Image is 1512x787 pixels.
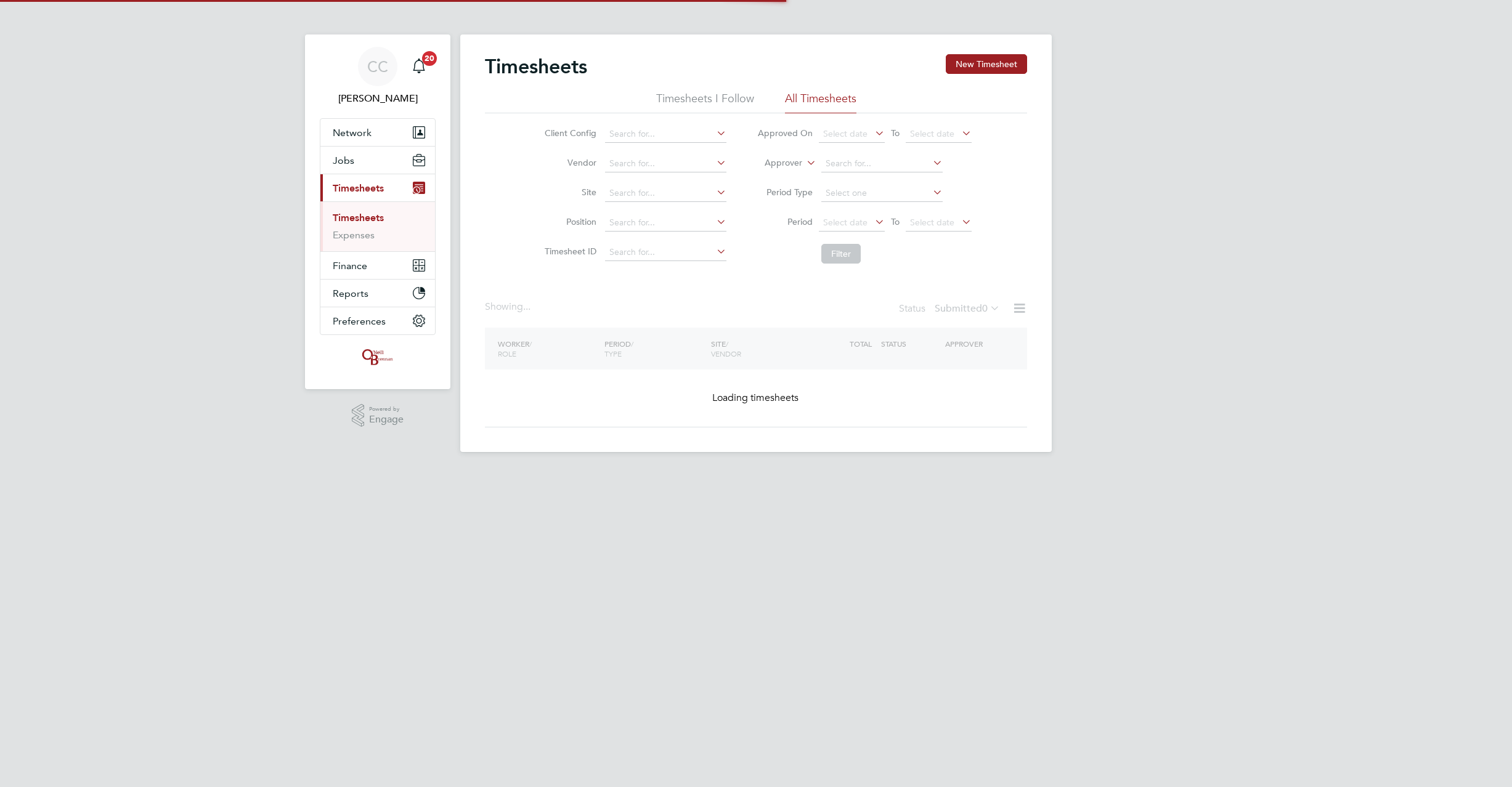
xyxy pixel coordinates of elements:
span: Powered by [369,404,404,414]
div: Timesheets [320,201,435,251]
h2: Timesheets [485,54,587,79]
img: oneillandbrennan-logo-retina.png [360,347,396,367]
a: CC[PERSON_NAME] [320,47,436,106]
label: Approved On [757,127,813,139]
div: Status [899,301,1002,318]
button: New Timesheet [946,54,1027,74]
label: Position [541,216,596,227]
input: Search for... [821,155,943,172]
span: 20 [422,51,437,66]
label: Vendor [541,157,596,168]
span: Charlotte Carter [320,91,436,106]
label: Client Config [541,127,596,139]
input: Select one [821,185,943,202]
label: Submitted [935,302,1000,315]
nav: Main navigation [305,34,450,389]
div: Showing [485,301,533,313]
span: Finance [333,260,367,272]
button: Preferences [320,307,435,334]
li: All Timesheets [785,91,856,113]
span: ... [523,301,530,313]
span: Select date [910,128,954,139]
label: Site [541,187,596,198]
input: Search for... [605,244,726,261]
label: Period [757,216,813,227]
span: Timesheets [333,182,384,194]
button: Jobs [320,147,435,174]
button: Network [320,119,435,146]
a: Expenses [333,229,375,241]
button: Timesheets [320,174,435,201]
a: Timesheets [333,212,384,224]
span: Select date [823,217,868,228]
label: Timesheet ID [541,246,596,257]
span: Reports [333,288,368,299]
input: Search for... [605,126,726,143]
span: Network [333,127,372,139]
button: Reports [320,280,435,307]
label: Period Type [757,187,813,198]
button: Finance [320,252,435,279]
span: To [887,214,903,230]
span: Preferences [333,315,386,327]
input: Search for... [605,214,726,232]
span: Engage [369,414,404,425]
a: Powered byEngage [352,404,404,427]
button: Filter [821,244,861,264]
li: Timesheets I Follow [656,91,754,113]
a: Go to home page [320,347,436,367]
input: Search for... [605,155,726,172]
input: Search for... [605,185,726,202]
span: Select date [910,217,954,228]
span: 0 [982,302,988,315]
a: 20 [407,47,431,86]
span: To [887,125,903,141]
span: CC [367,59,388,75]
label: Approver [747,157,802,169]
span: Jobs [333,155,354,166]
span: Select date [823,128,868,139]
